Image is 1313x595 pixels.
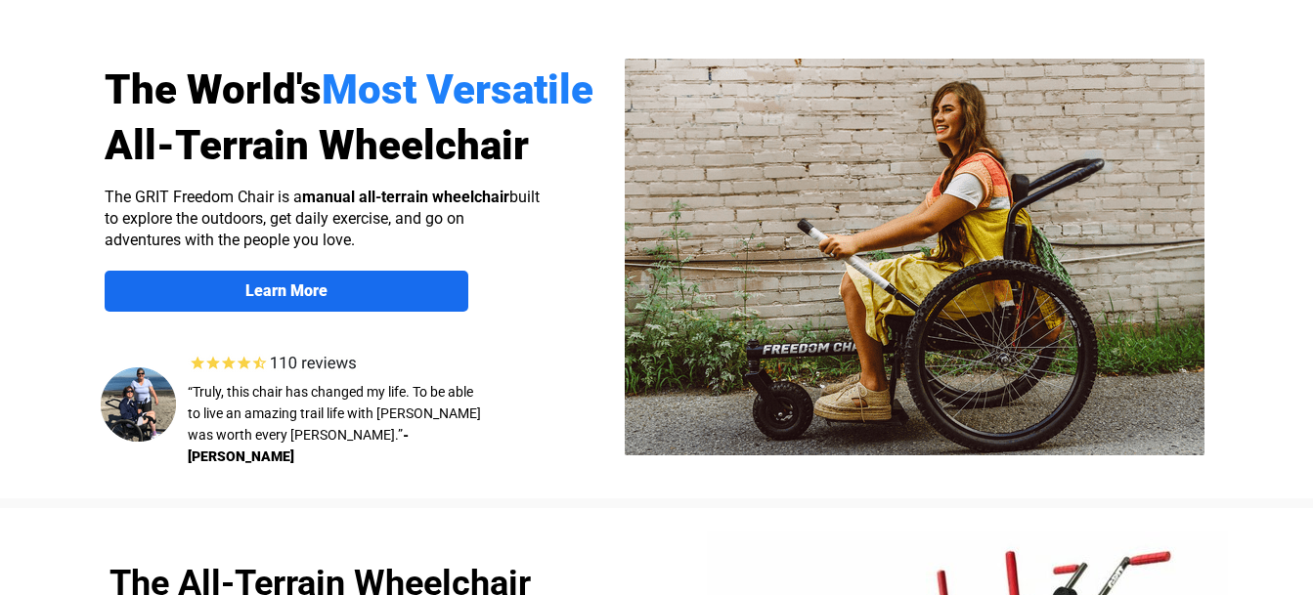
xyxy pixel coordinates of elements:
[105,188,540,249] span: The GRIT Freedom Chair is a built to explore the outdoors, get daily exercise, and go on adventur...
[245,281,328,300] strong: Learn More
[105,65,322,113] span: The World's
[302,188,509,206] strong: manual all-terrain wheelchair
[105,271,468,312] a: Learn More
[322,65,593,113] span: Most Versatile
[188,384,481,443] span: “Truly, this chair has changed my life. To be able to live an amazing trail life with [PERSON_NAM...
[105,121,529,169] span: All-Terrain Wheelchair
[69,472,238,509] input: Get more information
